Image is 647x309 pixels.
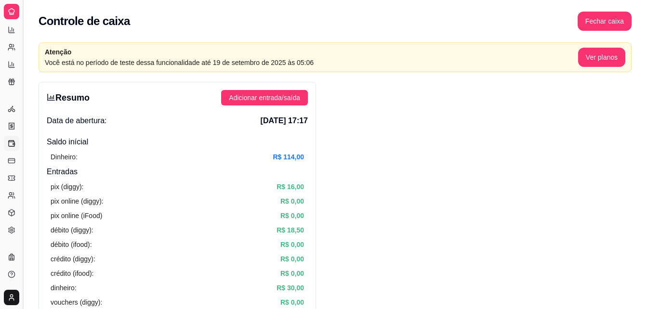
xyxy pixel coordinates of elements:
[277,225,304,235] article: R$ 18,50
[51,283,77,293] article: dinheiro:
[47,91,90,104] h3: Resumo
[280,210,304,221] article: R$ 0,00
[51,254,95,264] article: crédito (diggy):
[51,196,104,206] article: pix online (diggy):
[221,90,308,105] button: Adicionar entrada/saída
[280,239,304,250] article: R$ 0,00
[280,297,304,308] article: R$ 0,00
[229,92,300,103] span: Adicionar entrada/saída
[280,196,304,206] article: R$ 0,00
[277,181,304,192] article: R$ 16,00
[261,115,308,127] span: [DATE] 17:17
[39,13,130,29] h2: Controle de caixa
[51,297,102,308] article: vouchers (diggy):
[51,152,78,162] article: Dinheiro:
[578,48,625,67] button: Ver planos
[273,152,304,162] article: R$ 114,00
[578,12,632,31] button: Fechar caixa
[47,166,308,178] h4: Entradas
[47,93,55,102] span: bar-chart
[280,268,304,279] article: R$ 0,00
[45,47,578,57] article: Atenção
[578,53,625,61] a: Ver planos
[51,239,92,250] article: débito (ifood):
[51,181,83,192] article: pix (diggy):
[51,225,93,235] article: débito (diggy):
[51,268,93,279] article: crédito (ifood):
[45,57,578,68] article: Você está no período de teste dessa funcionalidade até 19 de setembro de 2025 às 05:06
[47,136,308,148] h4: Saldo inícial
[51,210,102,221] article: pix online (iFood)
[280,254,304,264] article: R$ 0,00
[47,115,107,127] span: Data de abertura:
[277,283,304,293] article: R$ 30,00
